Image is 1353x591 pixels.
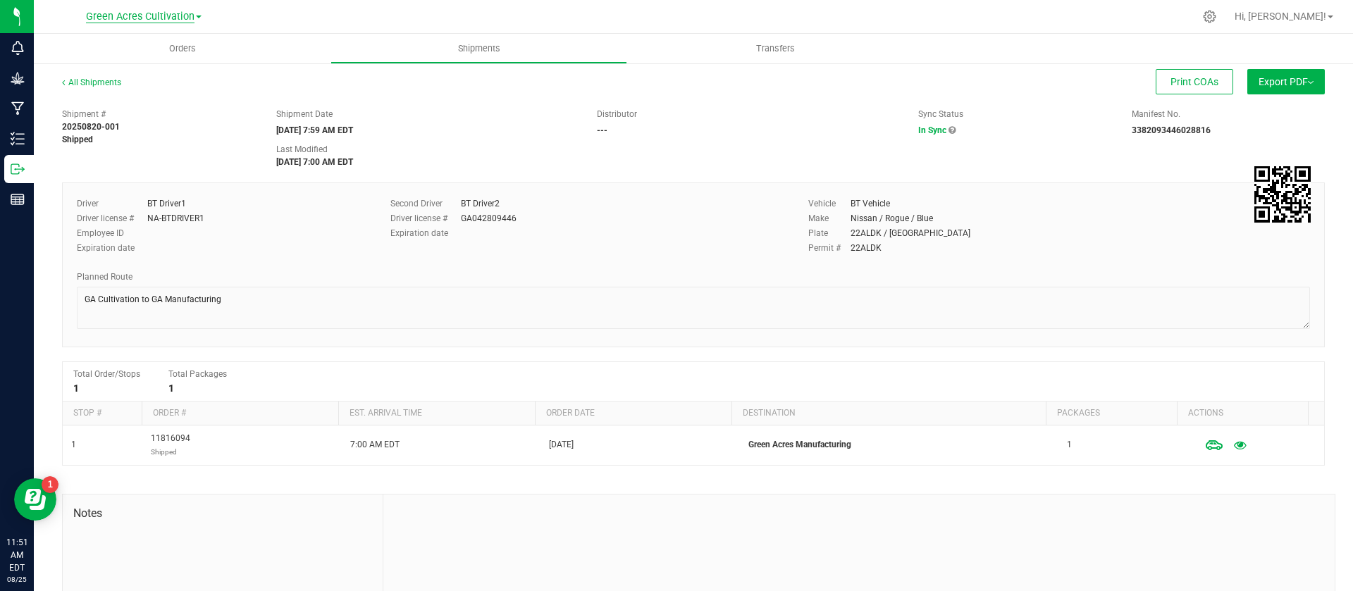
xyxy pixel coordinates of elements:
label: Employee ID [77,227,147,239]
label: Sync Status [918,108,963,120]
span: Hi, [PERSON_NAME]! [1235,11,1326,22]
div: Nissan / Rogue / Blue [851,212,933,225]
span: 1 [71,438,76,452]
div: 22ALDK [851,242,882,254]
div: NA-BTDRIVER1 [147,212,204,225]
span: Planned Route [77,272,132,282]
th: Order date [535,402,731,425]
p: 08/25 [6,574,27,585]
a: All Shipments [62,77,121,87]
div: GA042809446 [461,212,517,225]
span: Total Packages [168,369,227,379]
div: Manage settings [1201,10,1218,23]
strong: [DATE] 7:59 AM EDT [276,125,353,135]
label: Expiration date [77,242,147,254]
a: Orders [34,34,330,63]
inline-svg: Inventory [11,132,25,146]
strong: 3382093446028816 [1132,125,1211,135]
label: Vehicle [808,197,851,210]
button: Print COAs [1156,69,1233,94]
span: Total Order/Stops [73,369,140,379]
span: Print COAs [1170,76,1218,87]
inline-svg: Reports [11,192,25,206]
label: Shipment Date [276,108,333,120]
span: Transfers [737,42,814,55]
iframe: Resource center unread badge [42,476,58,493]
strong: [DATE] 7:00 AM EDT [276,157,353,167]
p: 11:51 AM EDT [6,536,27,574]
label: Driver license # [390,212,461,225]
iframe: Resource center [14,478,56,521]
inline-svg: Manufacturing [11,101,25,116]
inline-svg: Outbound [11,162,25,176]
p: Green Acres Manufacturing [748,438,1050,452]
span: 1 [1067,438,1072,452]
img: Scan me! [1254,166,1311,223]
a: Shipments [330,34,627,63]
span: 7:00 AM EDT [350,438,400,452]
strong: 20250820-001 [62,122,120,132]
span: [DATE] [549,438,574,452]
strong: --- [597,125,607,135]
label: Expiration date [390,227,461,239]
p: Shipped [151,445,190,459]
span: Orders [150,42,215,55]
span: Notes [73,505,372,522]
span: 11816094 [151,432,190,459]
a: Transfers [627,34,924,63]
qrcode: 20250820-001 [1254,166,1311,223]
label: Make [808,212,851,225]
span: Shipment # [62,108,255,120]
label: Manifest No. [1132,108,1180,120]
label: Permit # [808,242,851,254]
div: BT Driver2 [461,197,500,210]
button: Export PDF [1247,69,1325,94]
th: Stop # [63,402,142,425]
span: Shipments [439,42,519,55]
label: Driver [77,197,147,210]
label: Second Driver [390,197,461,210]
th: Order # [142,402,338,425]
div: 22ALDK / [GEOGRAPHIC_DATA] [851,227,970,239]
label: Driver license # [77,212,147,225]
inline-svg: Grow [11,71,25,85]
label: Plate [808,227,851,239]
div: BT Driver1 [147,197,186,210]
th: Est. arrival time [338,402,535,425]
strong: 1 [73,382,79,394]
th: Packages [1046,402,1177,425]
th: Actions [1177,402,1308,425]
span: Green Acres Cultivation [86,11,194,23]
th: Destination [731,402,1046,425]
strong: Shipped [62,135,93,144]
div: BT Vehicle [851,197,890,210]
strong: 1 [168,382,174,394]
span: Mark this stop as Not Yet Arrived in BioTrack. [1200,431,1228,459]
inline-svg: Monitoring [11,41,25,55]
span: In Sync [918,125,946,135]
label: Last Modified [276,143,328,156]
label: Distributor [597,108,637,120]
